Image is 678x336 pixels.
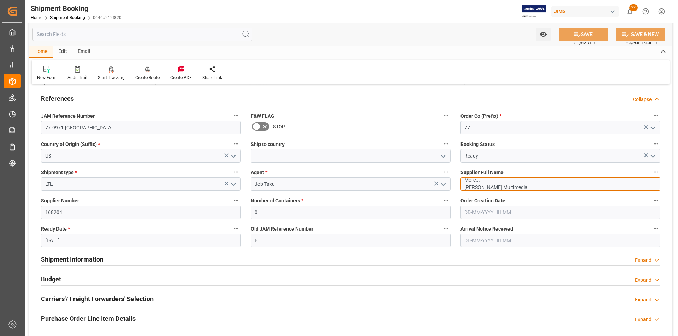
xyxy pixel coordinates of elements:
input: Search Fields [32,28,252,41]
button: SAVE [559,28,608,41]
div: Shipment Booking [31,3,121,14]
h2: Budget [41,274,61,284]
span: Quote [42,80,54,85]
span: Ready Date [41,225,70,233]
button: open menu [647,151,658,161]
button: Supplier Full Name [651,167,660,177]
span: Shipment type [41,169,77,176]
div: Expand [635,257,652,264]
input: DD-MM-YYYY [41,234,241,247]
button: Order Creation Date [651,196,660,205]
span: STOP [273,123,285,130]
span: Completed [455,80,476,85]
div: Share Link [202,74,222,81]
div: Expand [635,276,652,284]
span: Number of Containers [251,197,303,204]
span: Ship to country [251,141,285,148]
span: Order Creation Date [460,197,505,204]
button: Arrival Notice Received [651,224,660,233]
a: Shipment Booking [50,15,85,20]
button: Ship to country [441,139,451,148]
span: Country of Origin (Suffix) [41,141,100,148]
div: Start Tracking [98,74,125,81]
button: Country of Origin (Suffix) * [232,139,241,148]
button: JIMS [551,5,622,18]
button: Old JAM Reference Number [441,224,451,233]
div: Audit Trail [67,74,87,81]
div: New Form [37,74,57,81]
button: Ready Date * [232,224,241,233]
div: Collapse [633,96,652,103]
div: Home [29,46,53,58]
button: F&W FLAG [441,111,451,120]
div: Edit [53,46,72,58]
span: 22 [629,4,638,11]
span: Ctrl/CMD + Shift + S [626,41,657,46]
button: open menu [536,28,551,41]
img: Exertis%20JAM%20-%20Email%20Logo.jpg_1722504956.jpg [522,5,546,18]
span: Ready [145,80,157,85]
h2: Shipment Information [41,255,103,264]
span: Supplier Number [41,197,79,204]
div: Expand [635,316,652,323]
button: Booking Status [651,139,660,148]
input: DD-MM-YYYY HH:MM [460,206,660,219]
span: F&W FLAG [251,112,274,120]
button: Number of Containers * [441,196,451,205]
span: Arrival Notice Received [460,225,513,233]
div: Create Route [135,74,160,81]
span: Agent [251,169,267,176]
button: open menu [437,151,448,161]
button: Supplier Number [232,196,241,205]
button: Agent * [441,167,451,177]
button: open menu [227,179,238,190]
button: open menu [227,151,238,161]
button: show 22 new notifications [622,4,638,19]
div: JIMS [551,6,619,17]
span: JAM Reference Number [41,112,95,120]
a: Home [31,15,42,20]
span: Ctrl/CMD + S [574,41,595,46]
span: Supplier Full Name [460,169,504,176]
div: Expand [635,296,652,304]
input: DD-MM-YYYY HH:MM [460,234,660,247]
h2: References [41,94,74,103]
h2: Carriers'/ Freight Forwarders' Selection [41,294,154,304]
h2: Purchase Order Line Item Details [41,314,136,323]
span: Order Co (Prefix) [460,112,501,120]
button: Help Center [638,4,654,19]
button: Order Co (Prefix) * [651,111,660,120]
span: Booking Status [460,141,495,148]
button: JAM Reference Number [232,111,241,120]
button: open menu [647,122,658,133]
input: Type to search/select [41,149,241,163]
button: open menu [437,179,448,190]
span: Old JAM Reference Number [251,225,313,233]
div: Email [72,46,96,58]
button: SAVE & NEW [616,28,665,41]
button: Shipment type * [232,167,241,177]
div: Create PDF [170,74,192,81]
textarea: More... [PERSON_NAME] Multimedia [460,177,660,191]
